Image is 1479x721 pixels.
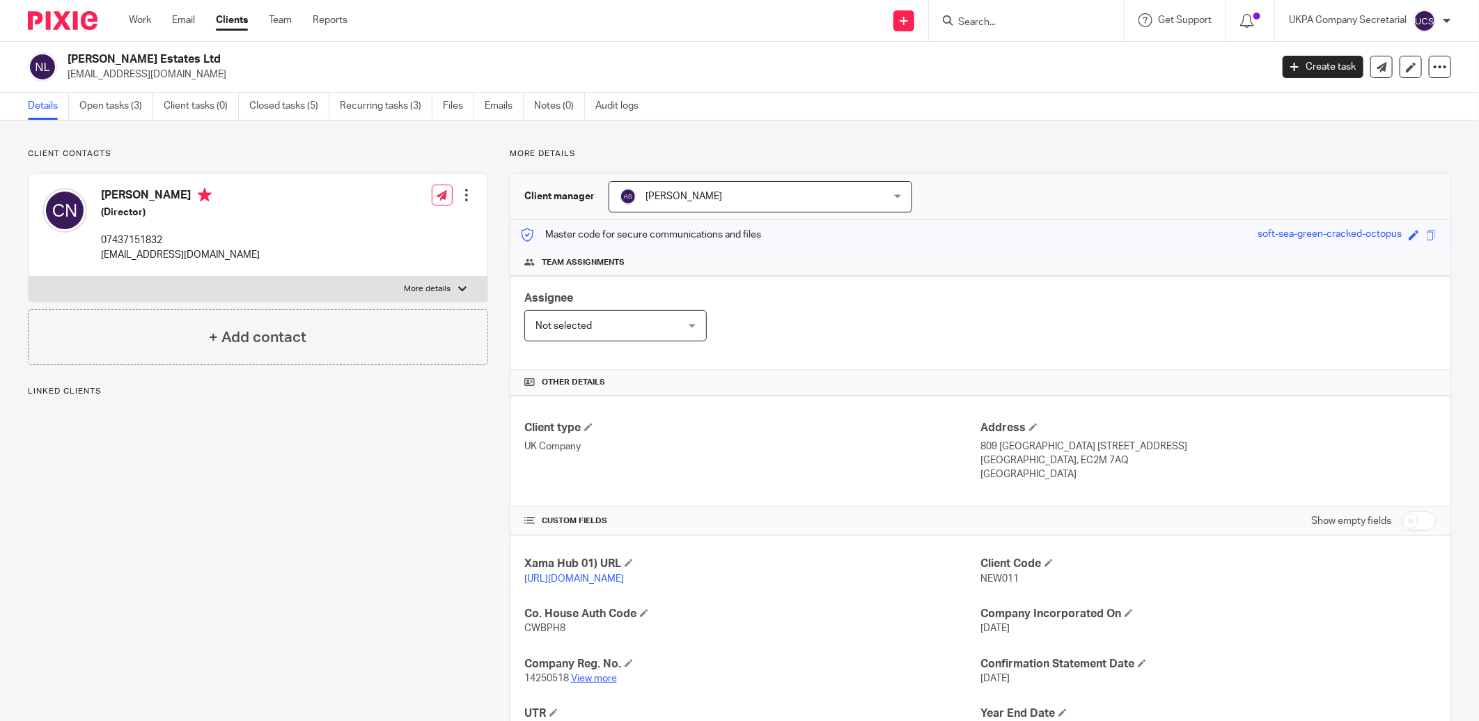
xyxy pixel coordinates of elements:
p: [EMAIL_ADDRESS][DOMAIN_NAME] [68,68,1262,82]
a: Emails [485,93,524,120]
p: 809 [GEOGRAPHIC_DATA] [STREET_ADDRESS] [980,440,1437,453]
i: Primary [198,188,212,202]
p: UKPA Company Secretarial [1289,13,1407,27]
h4: Co. House Auth Code [524,607,980,621]
label: Show empty fields [1311,514,1391,528]
p: More details [405,284,451,295]
a: Notes (0) [534,93,585,120]
h4: Company Reg. No. [524,657,980,672]
a: Client tasks (0) [164,93,239,120]
input: Search [957,17,1082,29]
span: Team assignments [542,257,625,268]
p: [EMAIL_ADDRESS][DOMAIN_NAME] [101,248,260,262]
h3: Client manager [524,189,595,203]
span: [PERSON_NAME] [645,192,722,201]
span: CWBPH8 [524,623,565,633]
span: NEW011 [980,574,1019,584]
a: Recurring tasks (3) [340,93,432,120]
h4: UTR [524,706,980,721]
a: Open tasks (3) [79,93,153,120]
h4: [PERSON_NAME] [101,188,260,206]
a: View more [571,674,617,683]
h4: CUSTOM FIELDS [524,515,980,527]
h4: + Add contact [209,327,306,348]
span: Not selected [535,321,592,331]
h4: Client Code [980,557,1437,571]
h4: Address [980,421,1437,435]
span: Other details [542,377,605,388]
a: Clients [216,13,248,27]
img: Pixie [28,11,97,30]
img: svg%3E [28,52,57,82]
h2: [PERSON_NAME] Estates Ltd [68,52,1023,67]
h4: Confirmation Statement Date [980,657,1437,672]
h4: Year End Date [980,706,1437,721]
p: Client contacts [28,148,488,160]
p: UK Company [524,440,980,453]
span: [DATE] [980,623,1010,633]
span: Get Support [1158,15,1212,25]
div: soft-sea-green-cracked-octopus [1258,227,1402,243]
img: svg%3E [620,188,636,205]
img: svg%3E [1414,10,1436,32]
a: Files [443,93,474,120]
a: Email [172,13,195,27]
span: [DATE] [980,674,1010,683]
a: Details [28,93,69,120]
span: 14250518 [524,674,569,683]
h4: Client type [524,421,980,435]
p: More details [510,148,1451,160]
a: Audit logs [595,93,649,120]
h4: Xama Hub 01) URL [524,557,980,571]
a: Closed tasks (5) [249,93,329,120]
p: Master code for secure communications and files [521,228,761,242]
p: Linked clients [28,386,488,397]
h4: Company Incorporated On [980,607,1437,621]
p: 07437151832 [101,233,260,247]
a: [URL][DOMAIN_NAME] [524,574,624,584]
a: Work [129,13,151,27]
a: Create task [1283,56,1363,78]
span: Assignee [524,293,573,304]
a: Team [269,13,292,27]
p: [GEOGRAPHIC_DATA] [980,467,1437,481]
p: [GEOGRAPHIC_DATA], EC2M 7AQ [980,453,1437,467]
h5: (Director) [101,206,260,219]
a: Reports [313,13,347,27]
img: svg%3E [42,188,87,233]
